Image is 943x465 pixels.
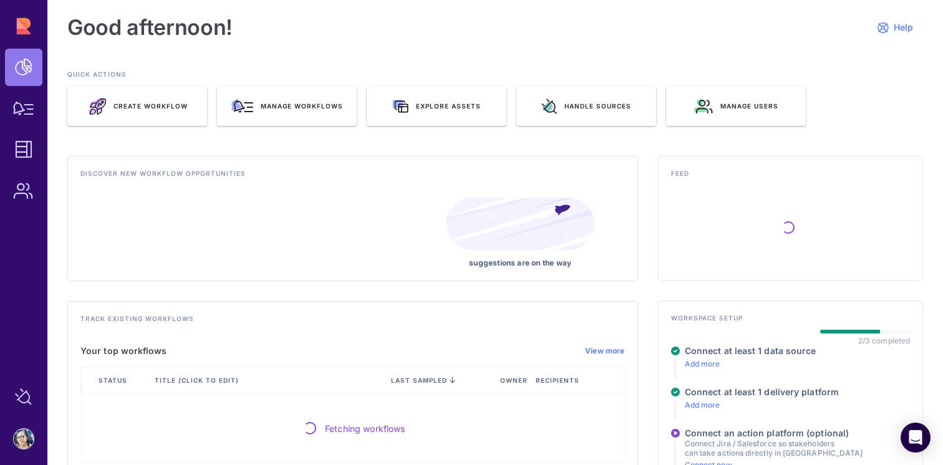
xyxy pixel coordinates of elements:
[901,423,931,453] div: Open Intercom Messenger
[685,386,839,398] h4: Connect at least 1 delivery platform
[416,102,481,110] span: Explore assets
[500,376,530,385] span: Owner
[80,314,625,330] h4: Track existing workflows
[685,359,720,368] a: Add more
[99,376,130,385] span: Status
[14,429,34,449] img: account-photo
[685,345,816,357] h4: Connect at least 1 data source
[67,70,923,86] h3: QUICK ACTIONS
[87,97,106,115] img: rocket_launch.e46a70e1.svg
[671,314,910,330] h4: Workspace setup
[720,102,778,110] span: Manage users
[67,15,233,40] h1: Good afternoon!
[685,400,720,410] a: Add more
[261,102,343,110] span: Manage workflows
[80,169,625,185] h4: Discover new workflow opportunities
[114,102,188,110] span: Create Workflow
[391,376,447,384] span: last sampled
[685,428,863,439] h4: Connect an action platform (optional)
[894,22,913,33] span: Help
[858,336,910,345] div: 2/3 completed
[536,376,582,385] span: Recipients
[685,439,863,458] p: Connect Jira / Salesforce so stakeholders can take actions directly in [GEOGRAPHIC_DATA]
[80,345,167,357] h5: Your top workflows
[155,376,241,385] span: Title (click to edit)
[446,258,595,268] p: suggestions are on the way
[671,169,910,185] h4: Feed
[585,346,625,356] a: View more
[325,422,405,435] span: Fetching workflows
[564,102,631,110] span: Handle sources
